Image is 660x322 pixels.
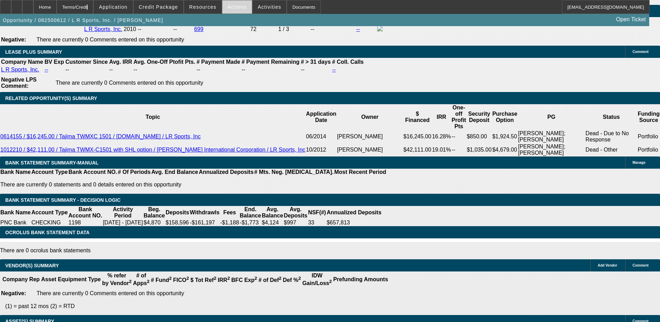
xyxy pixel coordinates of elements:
span: Comment [633,263,649,267]
b: $ Tot Ref [190,277,216,283]
b: # Payment Remaining [241,59,299,65]
b: Avg. One-Off Ptofit Pts. [134,59,195,65]
td: $997 [284,219,308,226]
span: Activities [258,4,281,10]
td: $1,924.50 [492,130,518,143]
td: [PERSON_NAME]; [PERSON_NAME] [518,130,585,143]
th: Activity Period [103,206,143,219]
th: Security Deposit [467,104,492,130]
button: Credit Package [134,0,183,14]
a: L R Sports, Inc. [1,67,39,72]
td: [DATE] - [DATE] [103,219,143,226]
th: Most Recent Period [334,169,387,176]
b: Asset Equipment Type [41,276,101,282]
span: Manage [633,161,645,164]
th: Withdrawls [190,206,220,219]
b: # Coll. Calls [332,59,364,65]
th: # Mts. Neg. [MEDICAL_DATA]. [254,169,334,176]
td: Dead - Other [585,143,637,156]
td: [PERSON_NAME] [337,143,403,156]
th: $ Financed [403,104,432,130]
a: -- [356,26,360,32]
td: 19.01% [432,143,451,156]
sup: 2 [329,279,332,284]
button: Activities [253,0,287,14]
th: Avg. Deposits [284,206,308,219]
td: -- [451,143,467,156]
td: -- [451,130,467,143]
td: 06/2014 [306,130,337,143]
a: 0614155 / $16,245.00 / Tajima TWMXC 1501 / [DOMAIN_NAME] / LR Sports, Inc [0,133,201,139]
sup: 2 [147,279,149,284]
span: OCROLUS BANK STATEMENT DATA [5,230,89,235]
th: Beg. Balance [143,206,165,219]
td: Portfolio [637,130,660,143]
span: There are currently 0 Comments entered on this opportunity [37,37,184,43]
sup: 2 [186,276,189,281]
span: There are currently 0 Comments entered on this opportunity [56,80,203,86]
td: [PERSON_NAME] [337,130,403,143]
td: $4,870 [143,219,165,226]
td: -$161,197 [190,219,220,226]
a: Open Ticket [613,14,649,25]
th: Status [585,104,637,130]
a: L R Sports, Inc. [84,26,122,32]
td: 10/2012 [306,143,337,156]
th: One-off Profit Pts [451,104,467,130]
th: Annualized Deposits [326,206,382,219]
span: LEASE PLUS SUMMARY [5,49,62,55]
span: -- [138,26,142,32]
b: # Fund [151,277,172,283]
td: 33 [308,219,326,226]
b: Negative: [1,290,26,296]
b: # > 31 days [301,59,331,65]
span: Comment [633,50,649,54]
span: Bank Statement Summary - Decision Logic [5,197,121,203]
td: $850.00 [467,130,492,143]
td: -- [109,66,133,73]
b: FICO [173,277,189,283]
sup: 2 [129,279,132,284]
b: Def % [283,277,301,283]
td: -- [133,66,196,73]
p: (1) = past 12 mos (2) = RTD [5,303,660,309]
td: $16,245.00 [403,130,432,143]
th: Account Type [31,206,68,219]
span: RELATED OPPORTUNITY(S) SUMMARY [5,95,97,101]
td: Dead - Due to No Response [585,130,637,143]
div: 72 [250,26,277,32]
b: IRR [218,277,230,283]
th: Application Date [306,104,337,130]
th: Annualized Deposits [198,169,254,176]
b: # of Def [259,277,281,283]
td: -- [310,25,355,33]
b: % refer by Vendor [102,273,132,286]
b: Customer Since [65,59,108,65]
td: CHECKING [31,219,68,226]
td: $1,035.00 [467,143,492,156]
div: 1 / 3 [278,26,309,32]
span: Credit Package [139,4,178,10]
p: There are currently 0 statements and 0 details entered on this opportunity [0,182,386,188]
th: Funding Source [637,104,660,130]
span: Application [99,4,127,10]
sup: 2 [169,276,172,281]
b: Company Name [1,59,43,65]
td: -- [65,66,108,73]
th: Avg. End Balance [151,169,199,176]
th: Bank Account NO. [68,169,118,176]
b: Avg. IRR [109,59,132,65]
td: -- [173,25,193,33]
th: Account Type [31,169,68,176]
sup: 2 [298,276,301,281]
img: facebook-icon.png [377,26,383,31]
th: Owner [337,104,403,130]
td: 1198 [68,219,103,226]
span: There are currently 0 Comments entered on this opportunity [37,290,184,296]
td: $4,679.00 [492,143,518,156]
th: # Of Periods [118,169,151,176]
b: BV Exp [45,59,64,65]
a: 1012210 / $42,111.00 / Tajima TWMX-C1501 with SHL option / [PERSON_NAME] International Corporatio... [0,147,305,153]
span: VENDOR(S) SUMMARY [5,263,59,268]
sup: 2 [279,276,281,281]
